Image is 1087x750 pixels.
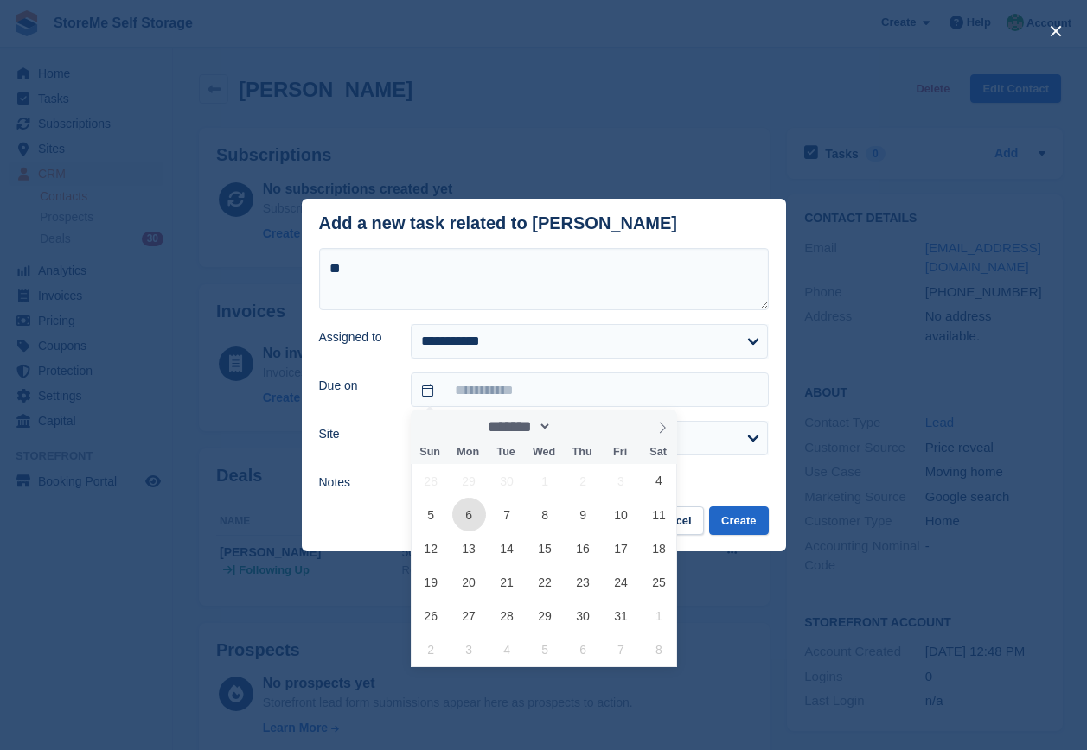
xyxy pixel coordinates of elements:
[414,599,448,632] span: October 26, 2025
[414,464,448,498] span: September 28, 2025
[563,447,601,458] span: Thu
[709,506,768,535] button: Create
[566,632,600,666] span: November 6, 2025
[490,464,524,498] span: September 30, 2025
[642,599,675,632] span: November 1, 2025
[642,531,675,565] span: October 18, 2025
[490,498,524,531] span: October 7, 2025
[414,531,448,565] span: October 12, 2025
[601,447,639,458] span: Fri
[566,531,600,565] span: October 16, 2025
[490,565,524,599] span: October 21, 2025
[528,632,562,666] span: November 5, 2025
[639,447,677,458] span: Sat
[566,565,600,599] span: October 23, 2025
[528,464,562,498] span: October 1, 2025
[566,464,600,498] span: October 2, 2025
[319,425,391,443] label: Site
[452,632,486,666] span: November 3, 2025
[319,377,391,395] label: Due on
[452,565,486,599] span: October 20, 2025
[604,531,638,565] span: October 17, 2025
[604,599,638,632] span: October 31, 2025
[490,599,524,632] span: October 28, 2025
[642,498,675,531] span: October 11, 2025
[452,498,486,531] span: October 6, 2025
[566,599,600,632] span: October 30, 2025
[604,498,638,531] span: October 10, 2025
[604,565,638,599] span: October 24, 2025
[525,447,563,458] span: Wed
[411,447,449,458] span: Sun
[319,213,678,233] div: Add a new task related to [PERSON_NAME]
[452,464,486,498] span: September 29, 2025
[604,464,638,498] span: October 3, 2025
[414,632,448,666] span: November 2, 2025
[528,565,562,599] span: October 22, 2025
[414,565,448,599] span: October 19, 2025
[452,599,486,632] span: October 27, 2025
[319,328,391,346] label: Assigned to
[449,447,487,458] span: Mon
[452,531,486,565] span: October 13, 2025
[566,498,600,531] span: October 9, 2025
[319,474,391,492] label: Notes
[490,531,524,565] span: October 14, 2025
[642,464,675,498] span: October 4, 2025
[1042,17,1070,45] button: close
[528,599,562,632] span: October 29, 2025
[642,632,675,666] span: November 8, 2025
[552,417,606,435] input: Year
[482,417,552,435] select: Month
[414,498,448,531] span: October 5, 2025
[528,498,562,531] span: October 8, 2025
[490,632,524,666] span: November 4, 2025
[642,565,675,599] span: October 25, 2025
[487,447,525,458] span: Tue
[604,632,638,666] span: November 7, 2025
[528,531,562,565] span: October 15, 2025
